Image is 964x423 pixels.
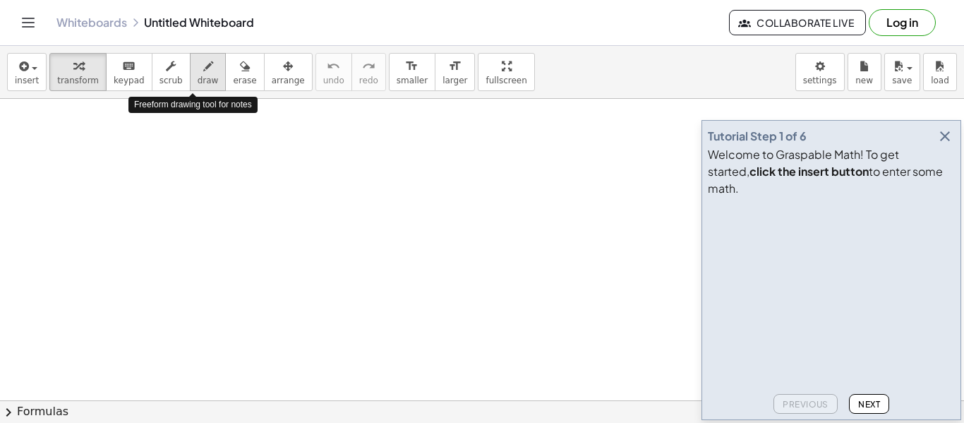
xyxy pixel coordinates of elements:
span: fullscreen [486,76,526,85]
i: format_size [405,58,418,75]
b: click the insert button [749,164,869,179]
i: keyboard [122,58,135,75]
button: Next [849,394,889,414]
span: save [892,76,912,85]
span: scrub [159,76,183,85]
div: Tutorial Step 1 of 6 [708,128,807,145]
button: arrange [264,53,313,91]
span: keypad [114,76,145,85]
button: load [923,53,957,91]
button: Toggle navigation [17,11,40,34]
span: insert [15,76,39,85]
button: undoundo [315,53,352,91]
button: save [884,53,920,91]
i: redo [362,58,375,75]
span: redo [359,76,378,85]
button: erase [225,53,264,91]
button: insert [7,53,47,91]
div: Freeform drawing tool for notes [128,97,258,113]
button: format_sizelarger [435,53,475,91]
div: Welcome to Graspable Math! To get started, to enter some math. [708,146,955,197]
button: transform [49,53,107,91]
span: draw [198,76,219,85]
span: Collaborate Live [741,16,854,29]
button: settings [795,53,845,91]
button: keyboardkeypad [106,53,152,91]
a: Whiteboards [56,16,127,30]
i: format_size [448,58,462,75]
span: undo [323,76,344,85]
button: redoredo [351,53,386,91]
span: erase [233,76,256,85]
button: Collaborate Live [729,10,866,35]
button: format_sizesmaller [389,53,435,91]
span: new [855,76,873,85]
button: new [848,53,881,91]
span: settings [803,76,837,85]
i: undo [327,58,340,75]
button: Log in [869,9,936,36]
span: load [931,76,949,85]
span: smaller [397,76,428,85]
button: fullscreen [478,53,534,91]
span: larger [442,76,467,85]
button: scrub [152,53,191,91]
span: transform [57,76,99,85]
span: arrange [272,76,305,85]
button: draw [190,53,227,91]
span: Next [858,399,880,410]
